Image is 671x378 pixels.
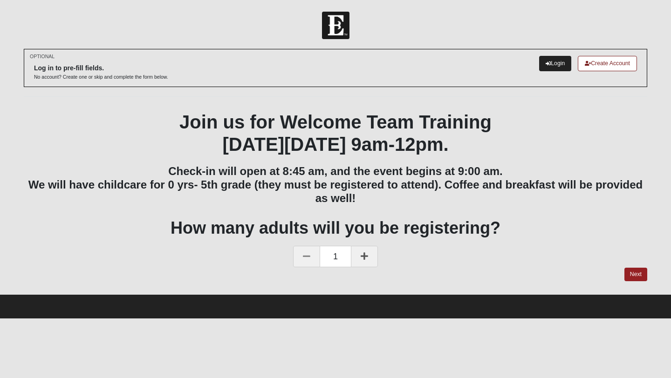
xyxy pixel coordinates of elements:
[30,53,55,60] small: OPTIONAL
[320,246,351,267] span: 1
[24,218,647,238] h1: How many adults will you be registering?
[34,74,168,81] p: No account? Create one or skip and complete the form below.
[28,178,643,204] span: We will have childcare for 0 yrs- 5th grade (they must be registered to attend). Coffee and break...
[322,12,349,39] img: Church of Eleven22 Logo
[578,56,637,71] a: Create Account
[539,56,571,71] a: Login
[34,64,168,72] h6: Log in to pre-fill fields.
[624,268,647,281] a: Next
[168,165,503,177] span: Check-in will open at 8:45 am, and the event begins at 9:00 am.
[179,112,492,155] b: Join us for Welcome Team Training [DATE][DATE] 9am-12pm.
